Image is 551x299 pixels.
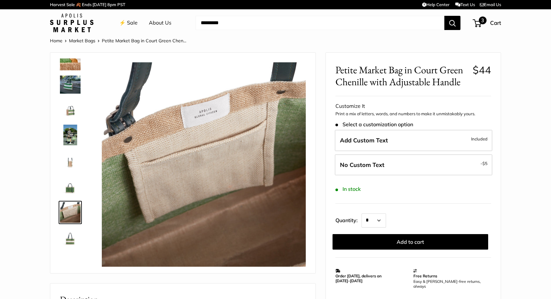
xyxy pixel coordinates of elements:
[455,2,475,7] a: Text Us
[335,130,492,151] label: Add Custom Text
[60,76,81,93] img: description_Part of our original Chenille Collection
[335,111,491,117] p: Print a mix of letters, words, and numbers to make it unmistakably yours.
[102,62,306,267] img: Petite Market Bag in Court Green Chenille with Adjustable Handle
[60,50,81,70] img: description_A close up of our first Chenille Jute Market Bag
[60,176,81,197] img: description_Stamp of authenticity printed on the back
[50,36,186,45] nav: Breadcrumb
[335,273,382,283] strong: Order [DATE], delivers on [DATE]–[DATE]
[60,125,81,145] img: Petite Market Bag in Court Green Chenille with Adjustable Handle
[59,74,82,95] a: description_Part of our original Chenille Collection
[340,137,388,144] span: Add Custom Text
[69,38,95,44] a: Market Bags
[60,99,81,119] img: Petite Market Bag in Court Green Chenille with Adjustable Handle
[413,273,437,278] strong: Free Returns
[335,154,492,176] label: Leave Blank
[413,279,488,289] p: Easy & [PERSON_NAME]-free returns, always
[59,227,82,250] a: Petite Market Bag in Court Green Chenille with Adjustable Handle
[50,38,63,44] a: Home
[50,14,93,32] img: Apolis: Surplus Market
[335,121,413,128] span: Select a customization option
[60,228,81,249] img: Petite Market Bag in Court Green Chenille with Adjustable Handle
[335,64,468,88] span: Petite Market Bag in Court Green Chenille with Adjustable Handle
[60,150,81,171] img: Petite Market Bag in Court Green Chenille with Adjustable Handle
[59,98,82,121] a: Petite Market Bag in Court Green Chenille with Adjustable Handle
[60,202,81,223] img: Petite Market Bag in Court Green Chenille with Adjustable Handle
[480,2,501,7] a: Email Us
[490,19,501,26] span: Cart
[119,18,138,28] a: ⚡️ Sale
[196,16,444,30] input: Search...
[59,201,82,224] a: Petite Market Bag in Court Green Chenille with Adjustable Handle
[102,38,186,44] span: Petite Market Bag in Court Green Chen...
[473,18,501,28] a: 3 Cart
[335,211,362,228] label: Quantity:
[471,135,488,143] span: Included
[444,16,460,30] button: Search
[473,64,491,76] span: $44
[59,123,82,147] a: Petite Market Bag in Court Green Chenille with Adjustable Handle
[480,160,488,167] span: -
[422,2,450,7] a: Help Center
[479,16,487,24] span: 3
[59,175,82,198] a: description_Stamp of authenticity printed on the back
[335,186,361,192] span: In stock
[333,234,488,250] button: Add to cart
[335,101,491,111] div: Customize It
[482,161,488,166] span: $5
[340,161,384,169] span: No Custom Text
[59,48,82,72] a: description_A close up of our first Chenille Jute Market Bag
[59,149,82,172] a: Petite Market Bag in Court Green Chenille with Adjustable Handle
[149,18,171,28] a: About Us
